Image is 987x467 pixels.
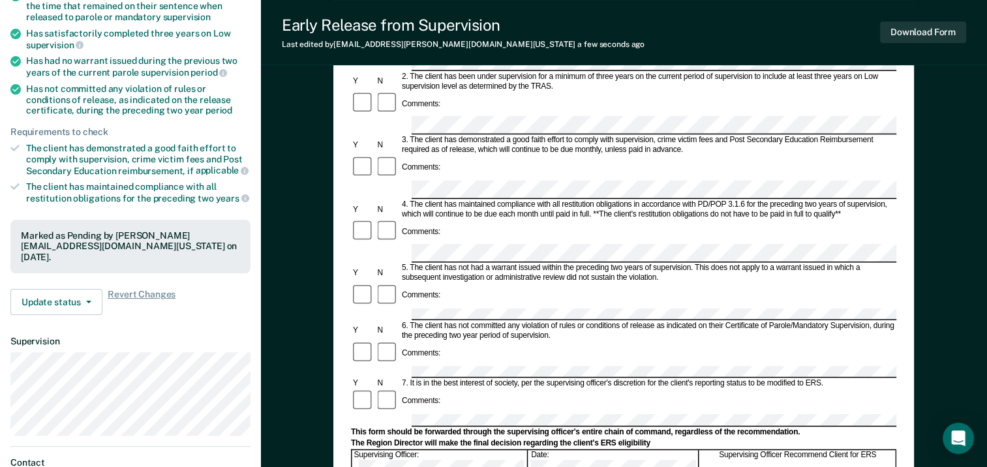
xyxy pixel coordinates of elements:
div: Has satisfactorily completed three years on Low [26,28,251,50]
div: Last edited by [EMAIL_ADDRESS][PERSON_NAME][DOMAIN_NAME][US_STATE] [282,40,645,49]
div: Open Intercom Messenger [943,423,974,454]
div: The client has demonstrated a good faith effort to comply with supervision, crime victim fees and... [26,143,251,176]
div: N [376,77,400,87]
div: The Region Director will make the final decision regarding the client's ERS eligibility [351,438,896,448]
span: supervision [163,12,211,22]
span: period [205,105,232,115]
div: Early Release from Supervision [282,16,645,35]
div: 6. The client has not committed any violation of rules or conditions of release as indicated on t... [400,322,896,341]
div: 7. It is in the best interest of society, per the supervising officer's discretion for the client... [400,380,896,389]
div: 5. The client has not had a warrant issued within the preceding two years of supervision. This do... [400,264,896,284]
div: N [376,327,400,337]
div: Y [351,205,375,215]
span: years [216,193,249,203]
div: Comments: [400,163,442,173]
div: Requirements to check [10,127,251,138]
span: a few seconds ago [577,40,645,49]
div: Y [351,327,375,337]
div: Comments: [400,349,442,359]
div: N [376,141,400,151]
div: Comments: [400,291,442,301]
div: Marked as Pending by [PERSON_NAME][EMAIL_ADDRESS][DOMAIN_NAME][US_STATE] on [DATE]. [21,230,240,263]
dt: Supervision [10,336,251,347]
button: Update status [10,289,102,315]
div: N [376,380,400,389]
span: supervision [26,40,84,50]
div: 4. The client has maintained compliance with all restitution obligations in accordance with PD/PO... [400,200,896,219]
div: N [376,205,400,215]
div: Comments: [400,99,442,109]
div: This form should be forwarded through the supervising officer's entire chain of command, regardle... [351,427,896,437]
button: Download Form [880,22,966,43]
div: Has had no warrant issued during the previous two years of the current parole supervision [26,55,251,78]
div: Comments: [400,397,442,406]
span: period [190,67,227,78]
div: Comments: [400,227,442,237]
div: 3. The client has demonstrated a good faith effort to comply with supervision, crime victim fees ... [400,136,896,155]
div: Has not committed any violation of rules or conditions of release, as indicated on the release ce... [26,83,251,116]
div: N [376,269,400,279]
div: The client has maintained compliance with all restitution obligations for the preceding two [26,181,251,203]
span: applicable [196,165,249,175]
div: 2. The client has been under supervision for a minimum of three years on the current period of su... [400,72,896,91]
div: Y [351,141,375,151]
div: Y [351,269,375,279]
div: Y [351,380,375,389]
span: Revert Changes [108,289,175,315]
div: Y [351,77,375,87]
